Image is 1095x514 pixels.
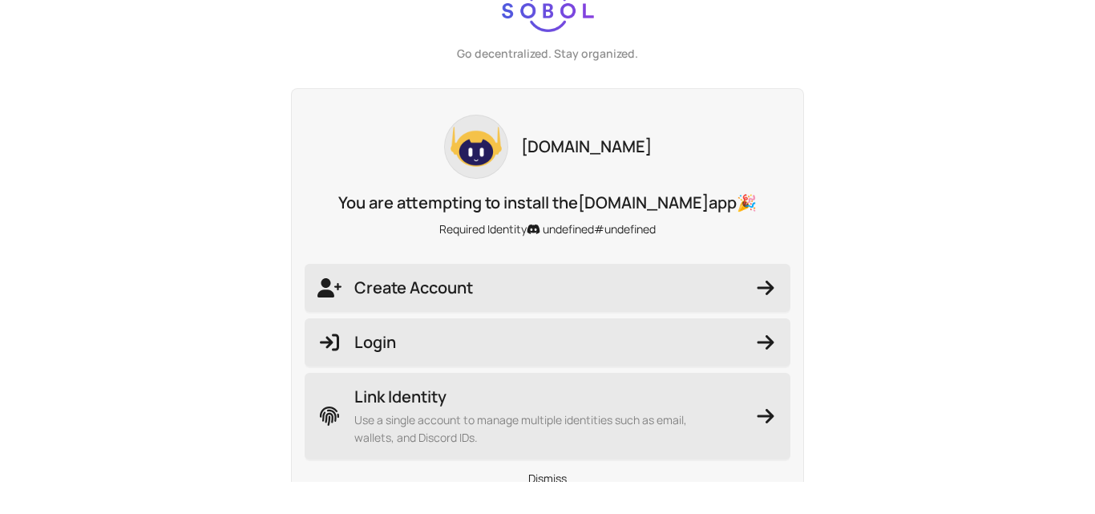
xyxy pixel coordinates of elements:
[354,386,721,408] span: Link Identity
[521,136,652,158] p: [DOMAIN_NAME]
[737,192,757,213] span: hooray
[305,373,790,459] button: Link IdentityUse a single account to manage multiple identities such as email, wallets, and Disco...
[354,411,721,447] span: Use a single account to manage multiple identities such as email, wallets, and Discord IDs.
[317,277,778,299] span: Create Account
[528,470,567,488] span: Dismiss
[305,318,790,366] button: Login
[305,192,790,214] p: You are attempting to install the [DOMAIN_NAME] app
[457,45,638,63] div: Go decentralized. Stay organized.
[445,115,507,178] img: collabland.png
[317,331,778,354] span: Login
[305,264,790,312] button: Create Account
[305,466,790,492] button: Dismiss
[305,221,790,238] p: Required Identity undefined#undefined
